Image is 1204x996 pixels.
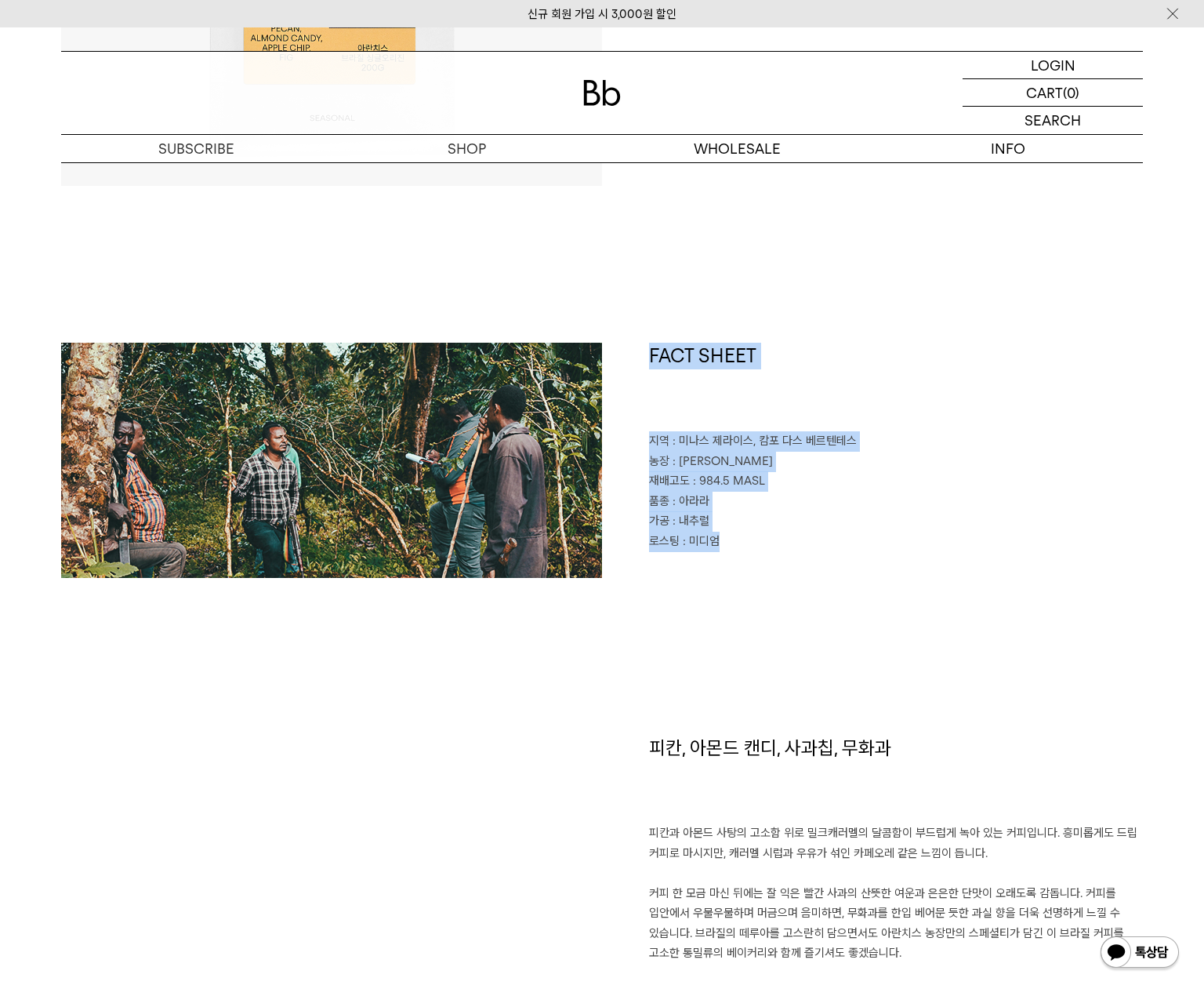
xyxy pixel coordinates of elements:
[649,514,669,528] span: 가공
[649,534,680,548] span: 로스팅
[673,454,773,468] span: : [PERSON_NAME]
[61,135,332,162] a: SUBSCRIBE
[528,7,676,21] a: 신규 회원 가입 시 3,000원 할인
[683,534,720,548] span: : 미디엄
[602,135,872,162] p: WHOLESALE
[872,135,1143,162] p: INFO
[649,823,1143,964] p: 피칸과 아몬드 사탕의 고소함 위로 밀크캐러멜의 달콤함이 부드럽게 녹아 있는 커피입니다. 흥미롭게도 드립 커피로 마시지만, 캐러멜 시럽과 우유가 섞인 카페오레 같은 느낌이 듭니...
[673,514,709,528] span: : 내추럴
[332,135,602,162] a: SHOP
[693,474,765,488] span: : 984.5 MASL
[649,494,669,508] span: 품종
[649,735,1143,824] h1: 피칸, 아몬드 캔디, 사과칩, 무화과
[1031,52,1075,78] p: LOGIN
[1099,935,1180,972] img: 카카오톡 채널 1:1 채팅 버튼
[649,474,690,488] span: 재배고도
[1026,79,1063,106] p: CART
[583,80,621,106] img: 로고
[649,454,669,468] span: 농장
[1063,79,1079,106] p: (0)
[1024,107,1081,134] p: SEARCH
[649,434,669,448] span: 지역
[673,434,857,448] span: : 미나스 제라이스, 캄포 다스 베르텐테스
[963,79,1143,107] a: CART (0)
[673,494,709,508] span: : 아라라
[963,52,1143,79] a: LOGIN
[649,343,1143,432] h1: FACT SHEET
[61,343,602,578] img: 브라질 아란치스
